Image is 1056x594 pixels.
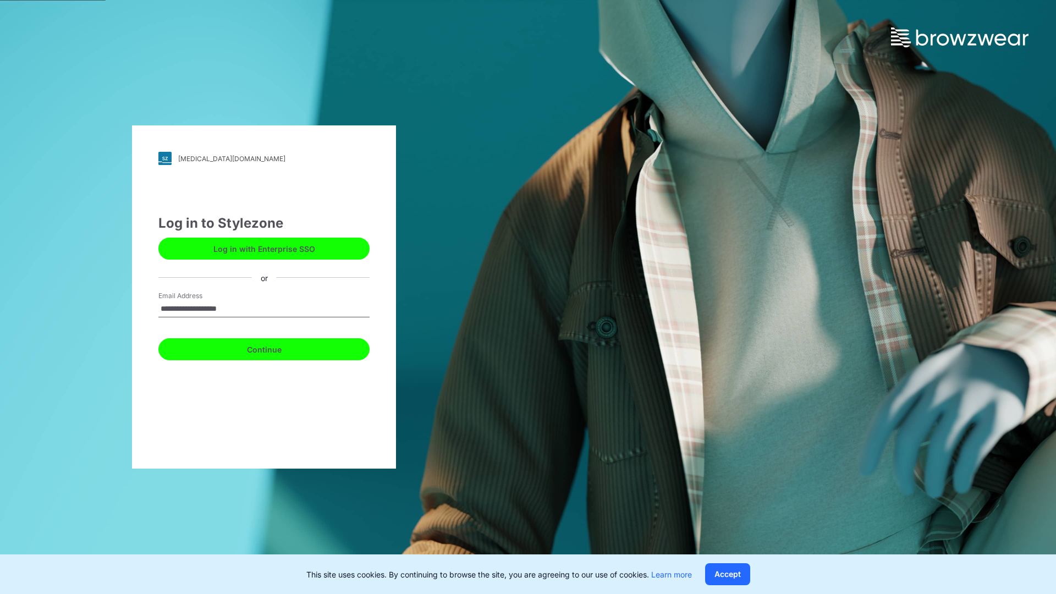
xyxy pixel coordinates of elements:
div: or [252,272,277,283]
button: Continue [158,338,370,360]
label: Email Address [158,291,235,301]
a: Learn more [651,570,692,579]
img: browzwear-logo.73288ffb.svg [891,28,1028,47]
img: svg+xml;base64,PHN2ZyB3aWR0aD0iMjgiIGhlaWdodD0iMjgiIHZpZXdCb3g9IjAgMCAyOCAyOCIgZmlsbD0ibm9uZSIgeG... [158,152,172,165]
p: This site uses cookies. By continuing to browse the site, you are agreeing to our use of cookies. [306,569,692,580]
button: Log in with Enterprise SSO [158,238,370,260]
div: Log in to Stylezone [158,213,370,233]
div: [MEDICAL_DATA][DOMAIN_NAME] [178,155,285,163]
button: Accept [705,563,750,585]
a: [MEDICAL_DATA][DOMAIN_NAME] [158,152,370,165]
